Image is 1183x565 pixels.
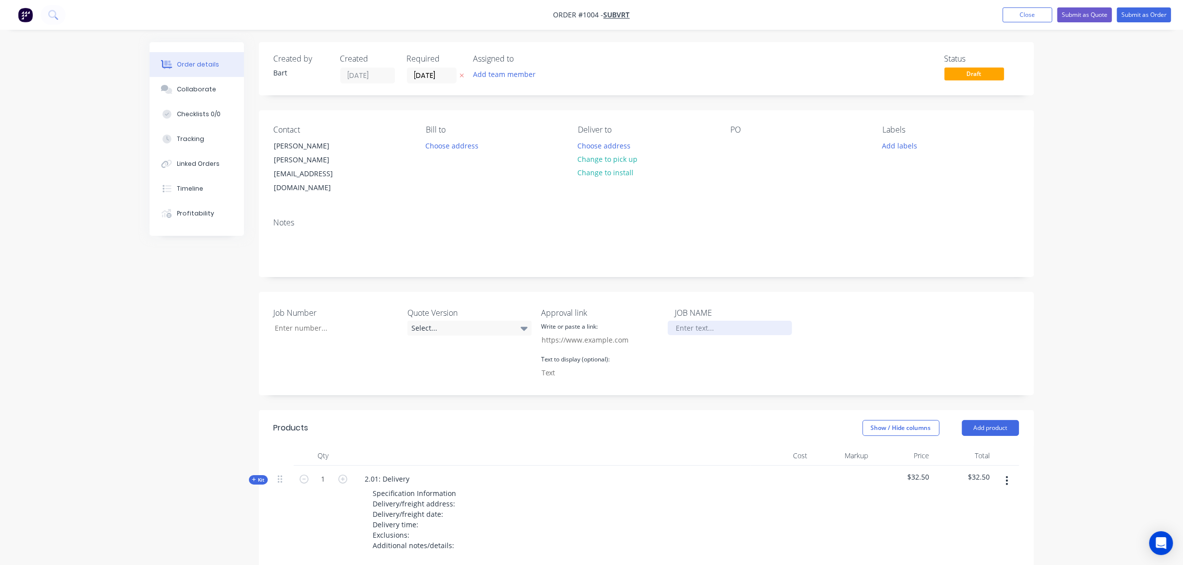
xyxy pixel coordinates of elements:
[177,60,219,69] div: Order details
[536,333,654,348] input: https://www.example.com
[572,166,639,179] button: Change to install
[572,152,643,166] button: Change to pick up
[365,486,465,553] div: Specification Information Delivery/freight address: Delivery/freight date: Delivery time: Exclusi...
[274,125,410,135] div: Contact
[177,110,221,119] div: Checklists 0/0
[150,151,244,176] button: Linked Orders
[945,54,1019,64] div: Status
[407,307,532,319] label: Quote Version
[274,139,357,153] div: [PERSON_NAME]
[962,420,1019,436] button: Add product
[811,446,872,466] div: Markup
[933,446,994,466] div: Total
[177,85,216,94] div: Collaborate
[473,54,573,64] div: Assigned to
[150,201,244,226] button: Profitability
[541,307,665,319] label: Approval link
[294,446,353,466] div: Qty
[177,135,204,143] div: Tracking
[177,159,220,168] div: Linked Orders
[177,184,203,193] div: Timeline
[274,307,398,319] label: Job Number
[572,139,636,152] button: Choose address
[18,7,33,22] img: Factory
[249,475,268,485] div: Kit
[407,54,462,64] div: Required
[150,52,244,77] button: Order details
[604,10,630,20] a: Subvrt
[578,125,714,135] div: Deliver to
[274,218,1019,227] div: Notes
[541,322,598,331] label: Write or paste a link:
[420,139,484,152] button: Choose address
[266,321,397,336] input: Enter number...
[1057,7,1112,22] button: Submit as Quote
[274,153,357,195] div: [PERSON_NAME][EMAIL_ADDRESS][DOMAIN_NAME]
[468,68,541,81] button: Add team member
[536,365,654,380] input: Text
[882,125,1019,135] div: Labels
[266,139,365,195] div: [PERSON_NAME][PERSON_NAME][EMAIL_ADDRESS][DOMAIN_NAME]
[877,139,923,152] button: Add labels
[1149,531,1173,555] div: Open Intercom Messenger
[274,54,328,64] div: Created by
[340,54,395,64] div: Created
[177,209,214,218] div: Profitability
[150,77,244,102] button: Collaborate
[937,472,990,482] span: $32.50
[426,125,562,135] div: Bill to
[473,68,541,81] button: Add team member
[553,10,604,20] span: Order #1004 -
[407,321,532,336] div: Select...
[252,476,265,484] span: Kit
[1003,7,1052,22] button: Close
[274,422,309,434] div: Products
[274,68,328,78] div: Bart
[730,125,867,135] div: PO
[1117,7,1171,22] button: Submit as Order
[150,176,244,201] button: Timeline
[945,68,1004,80] span: Draft
[675,307,799,319] label: JOB NAME
[872,446,934,466] div: Price
[751,446,812,466] div: Cost
[150,127,244,151] button: Tracking
[876,472,930,482] span: $32.50
[863,420,940,436] button: Show / Hide columns
[357,472,418,486] div: 2.01: Delivery
[541,355,610,364] label: Text to display (optional):
[150,102,244,127] button: Checklists 0/0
